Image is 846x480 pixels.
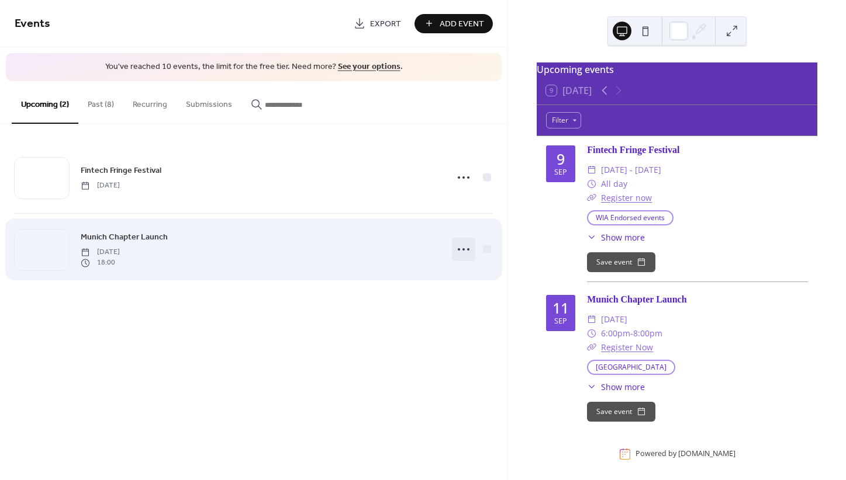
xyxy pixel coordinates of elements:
[81,247,120,258] span: [DATE]
[587,402,655,422] button: Save event
[601,177,627,191] span: All day
[587,231,596,244] div: ​
[537,62,817,76] div: Upcoming events
[587,231,645,244] button: ​Show more
[554,318,567,325] div: Sep
[81,165,161,177] span: Fintech Fringe Festival
[81,164,161,178] a: Fintech Fringe Festival
[345,14,410,33] a: Export
[587,312,596,326] div: ​
[601,312,627,326] span: [DATE]
[81,258,120,269] span: 18:00
[78,81,123,123] button: Past (8)
[630,326,633,340] span: -
[587,381,645,393] button: ​Show more
[601,163,661,177] span: [DATE] - [DATE]
[636,449,735,459] div: Powered by
[587,177,596,191] div: ​
[18,62,490,74] span: You've reached 10 events, the limit for the free tier. Need more? .
[15,13,50,36] span: Events
[587,145,679,155] a: Fintech Fringe Festival
[587,191,596,205] div: ​
[557,152,565,166] div: 9
[601,326,630,340] span: 6:00pm
[601,381,645,393] span: Show more
[554,169,567,176] div: Sep
[553,301,569,315] div: 11
[81,231,168,244] a: Munich Chapter Launch
[601,342,653,353] a: Register Now
[678,449,735,459] a: [DOMAIN_NAME]
[587,294,686,304] a: Munich Chapter Launch
[81,180,120,191] span: [DATE]
[601,231,645,244] span: Show more
[587,163,596,177] div: ​
[338,60,400,75] a: See your options
[12,81,78,124] button: Upcoming (2)
[601,192,652,203] a: Register now
[123,81,177,123] button: Recurring
[587,252,655,272] button: Save event
[587,340,596,354] div: ​
[370,18,401,30] span: Export
[587,326,596,340] div: ​
[587,381,596,393] div: ​
[177,81,241,123] button: Submissions
[633,326,662,340] span: 8:00pm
